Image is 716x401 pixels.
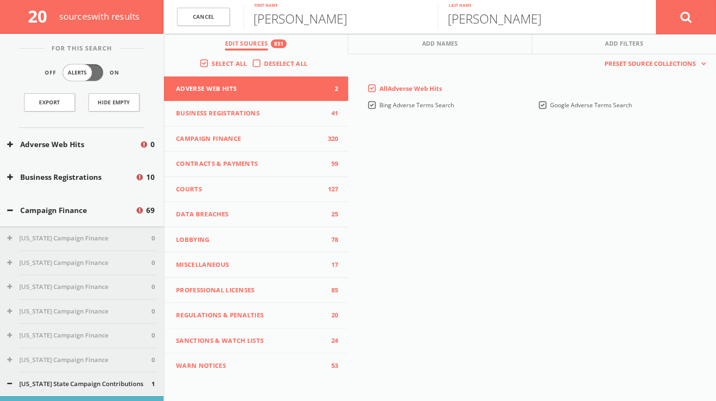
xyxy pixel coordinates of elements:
span: 25 [324,210,339,219]
span: Business Registrations [176,109,324,118]
button: Adverse Web Hits [7,139,139,150]
span: 2 [324,84,339,94]
span: All Adverse Web Hits [379,84,442,93]
span: Courts [176,185,324,194]
span: Preset Source Collections [600,59,701,69]
button: Regulations & Penalties20 [164,303,348,328]
span: Add Filters [605,39,643,50]
span: Deselect All [264,59,308,68]
span: 69 [146,205,155,216]
span: 0 [151,355,155,365]
span: Professional Licenses [176,286,324,295]
span: For This Search [44,44,119,53]
span: 127 [324,185,339,194]
span: 0 [151,139,155,150]
button: Lobbying78 [164,227,348,253]
button: Campaign Finance320 [164,126,348,152]
button: Campaign Finance [7,205,135,216]
button: Professional Licenses85 [164,278,348,303]
span: Off [45,69,56,77]
button: Miscellaneous17 [164,252,348,278]
button: Adverse Web Hits2 [164,76,348,101]
button: Contracts & Payments59 [164,151,348,177]
span: 0 [151,234,155,243]
button: Add Names [348,34,532,54]
span: 0 [151,331,155,340]
button: Business Registrations [7,172,135,183]
button: [US_STATE] Campaign Finance [7,234,151,243]
button: Business Registrations41 [164,101,348,126]
span: Edit Sources [225,39,268,50]
button: Preset Source Collections [600,59,706,69]
span: 0 [151,307,155,316]
span: 20 [324,311,339,320]
span: 59 [324,159,339,169]
span: 0 [151,258,155,268]
span: Sanctions & Watch Lists [176,336,324,346]
button: Add Filters [532,34,716,54]
button: Edit Sources851 [164,34,348,54]
button: [US_STATE] Campaign Finance [7,258,151,268]
span: 0 [151,282,155,292]
button: Sanctions & Watch Lists24 [164,328,348,354]
div: 851 [271,39,287,48]
span: 78 [324,235,339,245]
span: Google Adverse Terms Search [550,101,632,109]
span: Select All [212,59,247,68]
button: Courts127 [164,177,348,202]
span: 20 [28,5,55,27]
span: 53 [324,361,339,371]
button: Hide Empty [88,93,139,112]
a: Cancel [177,8,230,26]
span: Add Names [422,39,458,50]
span: Adverse Web Hits [176,84,324,94]
button: [US_STATE] State Campaign Contributions [7,379,151,389]
span: Contracts & Payments [176,159,324,169]
span: source s with results [59,11,140,22]
button: [US_STATE] Campaign Finance [7,307,151,316]
button: [US_STATE] Campaign Finance [7,331,151,340]
span: 85 [324,286,339,295]
span: On [110,69,119,77]
a: Export [24,93,75,112]
span: Miscellaneous [176,260,324,270]
span: 320 [324,134,339,144]
span: 10 [146,172,155,183]
button: [US_STATE] Campaign Finance [7,355,151,365]
span: WARN Notices [176,361,324,371]
span: Campaign Finance [176,134,324,144]
span: Bing Adverse Terms Search [379,101,454,109]
span: 17 [324,260,339,270]
button: [US_STATE] Campaign Finance [7,282,151,292]
span: Regulations & Penalties [176,311,324,320]
span: Lobbying [176,235,324,245]
button: Data Breaches25 [164,202,348,227]
span: Data Breaches [176,210,324,219]
span: 24 [324,336,339,346]
span: 1 [151,379,155,389]
button: WARN Notices53 [164,353,348,378]
span: 41 [324,109,339,118]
